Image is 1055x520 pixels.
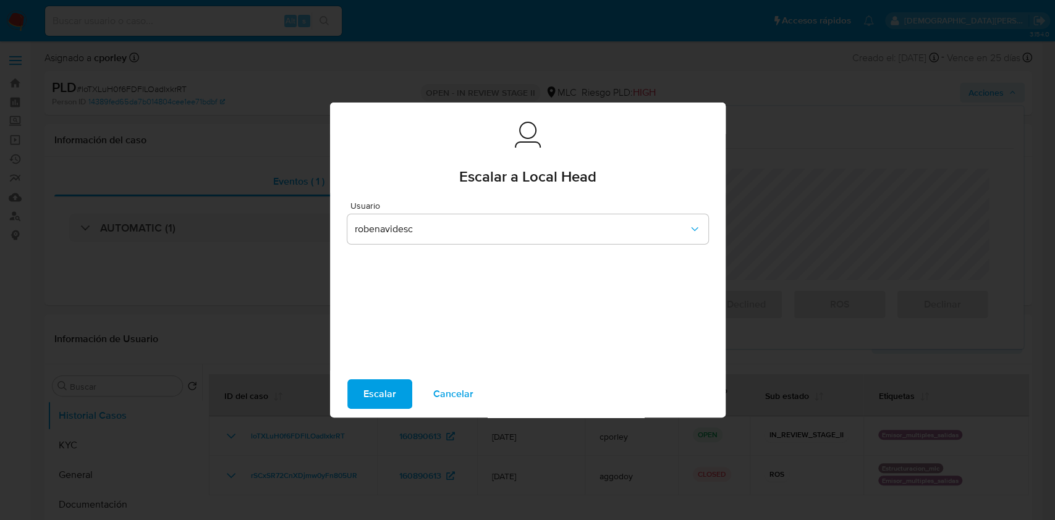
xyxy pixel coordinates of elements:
[363,380,396,408] span: Escalar
[347,214,708,244] button: robenavidesc
[417,379,489,409] button: Cancelar
[355,223,689,235] span: robenavidesc
[350,201,711,210] span: Usuario
[433,380,473,408] span: Cancelar
[347,379,412,409] button: Escalar
[459,169,596,184] span: Escalar a Local Head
